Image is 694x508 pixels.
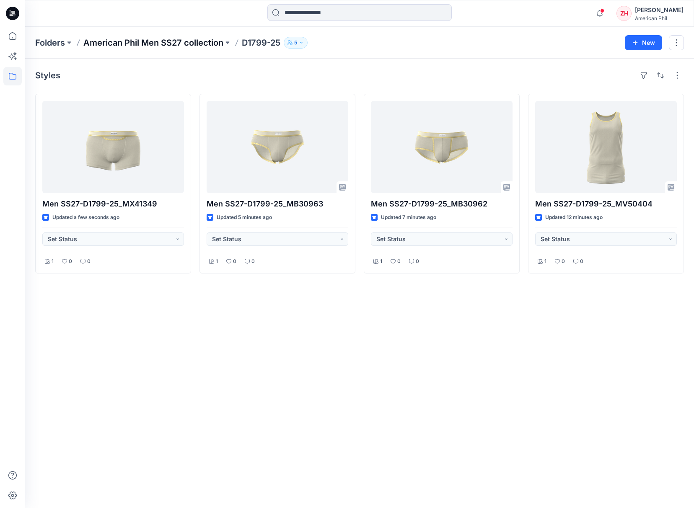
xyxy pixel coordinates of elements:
[69,257,72,266] p: 0
[207,101,348,193] a: Men SS27-D1799-25_MB30963
[397,257,401,266] p: 0
[83,37,223,49] a: American Phil Men SS27 collection
[635,15,684,21] div: American Phil
[635,5,684,15] div: [PERSON_NAME]
[284,37,308,49] button: 5
[562,257,565,266] p: 0
[52,213,119,222] p: Updated a few seconds ago
[35,70,60,80] h4: Styles
[616,6,632,21] div: ZH
[233,257,236,266] p: 0
[35,37,65,49] a: Folders
[242,37,280,49] p: D1799-25
[217,213,272,222] p: Updated 5 minutes ago
[52,257,54,266] p: 1
[381,213,436,222] p: Updated 7 minutes ago
[580,257,583,266] p: 0
[207,198,348,210] p: Men SS27-D1799-25_MB30963
[371,101,513,193] a: Men SS27-D1799-25_MB30962
[42,198,184,210] p: Men SS27-D1799-25_MX41349
[544,257,546,266] p: 1
[380,257,382,266] p: 1
[535,198,677,210] p: Men SS27-D1799-25_MV50404
[416,257,419,266] p: 0
[216,257,218,266] p: 1
[42,101,184,193] a: Men SS27-D1799-25_MX41349
[545,213,603,222] p: Updated 12 minutes ago
[87,257,91,266] p: 0
[535,101,677,193] a: Men SS27-D1799-25_MV50404
[294,38,297,47] p: 5
[371,198,513,210] p: Men SS27-D1799-25_MB30962
[251,257,255,266] p: 0
[625,35,662,50] button: New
